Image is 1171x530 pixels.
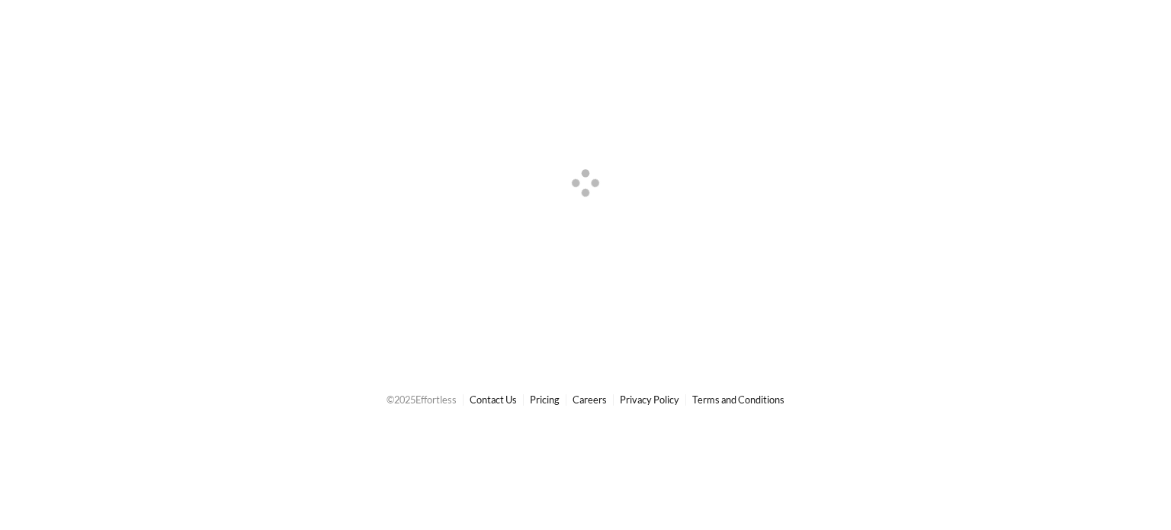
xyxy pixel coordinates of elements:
a: Terms and Conditions [692,393,784,406]
a: Privacy Policy [620,393,679,406]
a: Pricing [530,393,560,406]
span: © 2025 Effortless [387,393,457,406]
a: Careers [573,393,607,406]
a: Contact Us [470,393,517,406]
